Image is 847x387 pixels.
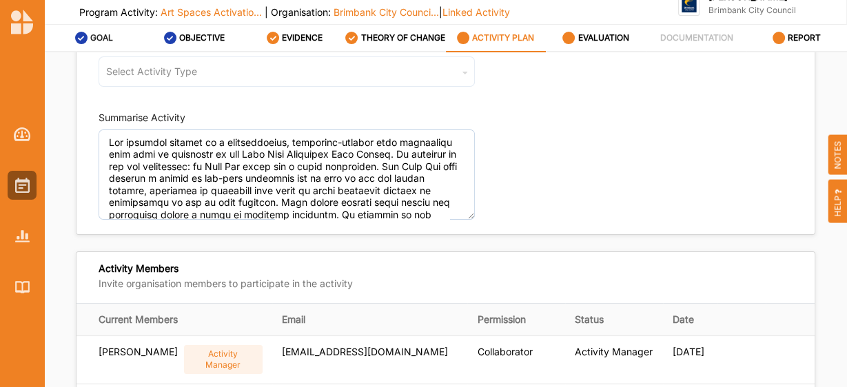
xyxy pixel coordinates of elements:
a: Reports [8,222,37,251]
label: Program Activity: | Organisation: | [79,6,510,19]
div: Summarise Activity [99,111,185,125]
img: logo [11,10,33,34]
img: Activities [15,178,30,193]
a: Library [8,273,37,302]
label: DOCUMENTATION [660,32,733,43]
div: [EMAIL_ADDRESS][DOMAIN_NAME] [282,346,458,358]
div: Select Activity Type [106,67,197,76]
label: GOAL [90,32,113,43]
span: Brimbank City Counci... [334,6,439,18]
th: Status [565,303,663,335]
label: EVIDENCE [282,32,323,43]
div: [DATE] [673,346,707,358]
div: Activity Members [99,262,353,292]
label: REPORT [788,32,821,43]
span: Linked Activity [442,6,510,18]
th: Current Members [76,303,272,335]
img: Dashboard [14,127,31,141]
div: Collaborator [477,346,555,358]
textarea: Lor ipsumdol sitamet co a elitseddoeius, temporinc-utlabor etdo magnaaliqu enim admi ve quisnostr... [99,129,475,220]
img: Library [15,281,30,293]
a: Activities [8,171,37,200]
label: OBJECTIVE [179,32,225,43]
label: Invite organisation members to participate in the activity [99,278,353,290]
label: EVALUATION [578,32,629,43]
th: Permission [467,303,565,335]
th: Email [272,303,468,335]
span: Art Spaces Activatio... [161,6,262,18]
label: THEORY OF CHANGE [360,32,445,43]
a: Dashboard [8,120,37,149]
th: Date [663,303,717,335]
div: [PERSON_NAME] [99,346,178,374]
div: Activity Manager [575,346,653,358]
div: Activity Manager [184,345,263,374]
label: ACTIVITY PLAN [472,32,534,43]
label: Brimbank City Council [708,5,806,16]
img: Reports [15,230,30,242]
